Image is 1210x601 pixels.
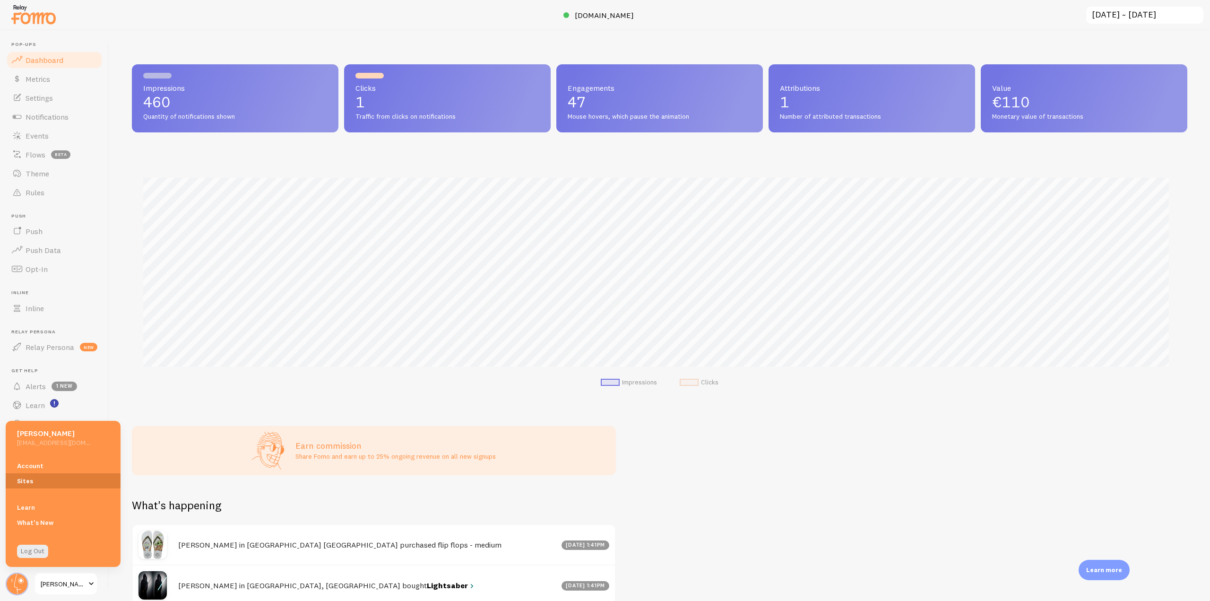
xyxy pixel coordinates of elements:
span: Theme [26,169,49,178]
h4: [PERSON_NAME] in [GEOGRAPHIC_DATA], [GEOGRAPHIC_DATA] bought [178,581,556,591]
span: Relay Persona [26,342,74,352]
a: Push [6,222,103,241]
a: Inline [6,299,103,318]
span: Inline [26,304,44,313]
a: What's New [6,515,121,530]
a: Events [6,126,103,145]
span: Pop-ups [11,42,103,48]
span: Alerts [26,382,46,391]
span: Value [992,84,1176,92]
a: Push Data [6,241,103,260]
span: 1 new [52,382,77,391]
a: [PERSON_NAME]-test-store [34,573,98,595]
a: Notifications [6,107,103,126]
div: [DATE] 1:41pm [562,581,610,591]
a: Log Out [17,545,48,558]
span: Push [26,226,43,236]
span: new [80,343,97,351]
span: Clicks [355,84,539,92]
span: Settings [26,93,53,103]
a: Alerts 1 new [6,377,103,396]
p: 460 [143,95,327,110]
a: Support [6,415,103,434]
span: Push Data [26,245,61,255]
a: Relay Persona new [6,338,103,357]
svg: <p>Watch New Feature Tutorials!</p> [50,399,59,408]
span: €110 [992,93,1030,111]
span: Dashboard [26,55,63,65]
img: fomo-relay-logo-orange.svg [10,2,57,26]
a: Flows beta [6,145,103,164]
span: Metrics [26,74,50,84]
span: Notifications [26,112,69,122]
span: Monetary value of transactions [992,113,1176,121]
a: Dashboard [6,51,103,70]
div: [DATE] 1:41pm [562,540,610,550]
span: Events [26,131,49,140]
span: Attributions [780,84,964,92]
span: Push [11,213,103,219]
li: Clicks [680,378,718,387]
span: Impressions [143,84,327,92]
h5: [EMAIL_ADDRESS][DOMAIN_NAME] [17,438,90,447]
span: Get Help [11,368,103,374]
span: Quantity of notifications shown [143,113,327,121]
h5: [PERSON_NAME] [17,428,90,438]
span: Mouse hovers, which pause the animation [568,113,752,121]
span: Learn [26,401,45,410]
a: Sites [6,473,121,488]
a: Metrics [6,70,103,88]
a: Settings [6,88,103,107]
span: Number of attributed transactions [780,113,964,121]
span: Flows [26,150,45,159]
p: 1 [355,95,539,110]
span: Traffic from clicks on notifications [355,113,539,121]
a: Lightsaber [427,581,476,591]
a: Theme [6,164,103,183]
span: Support [26,419,53,429]
p: Share Fomo and earn up to 25% ongoing revenue on all new signups [295,452,496,461]
div: Learn more [1079,560,1130,580]
a: Learn [6,396,103,415]
span: beta [51,150,70,159]
h4: [PERSON_NAME] in [GEOGRAPHIC_DATA] [GEOGRAPHIC_DATA] purchased flip flops - medium [178,540,556,550]
span: Relay Persona [11,329,103,335]
a: Opt-In [6,260,103,279]
p: 47 [568,95,752,110]
a: Account [6,458,121,473]
a: Learn [6,500,121,515]
li: Impressions [601,378,657,387]
p: 1 [780,95,964,110]
h3: Earn commission [295,440,496,451]
h2: What's happening [132,498,221,513]
span: Inline [11,290,103,296]
span: Opt-In [26,264,48,274]
a: Rules [6,183,103,202]
p: Learn more [1086,566,1122,575]
span: Rules [26,188,44,197]
span: [PERSON_NAME]-test-store [41,578,86,590]
span: Engagements [568,84,752,92]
